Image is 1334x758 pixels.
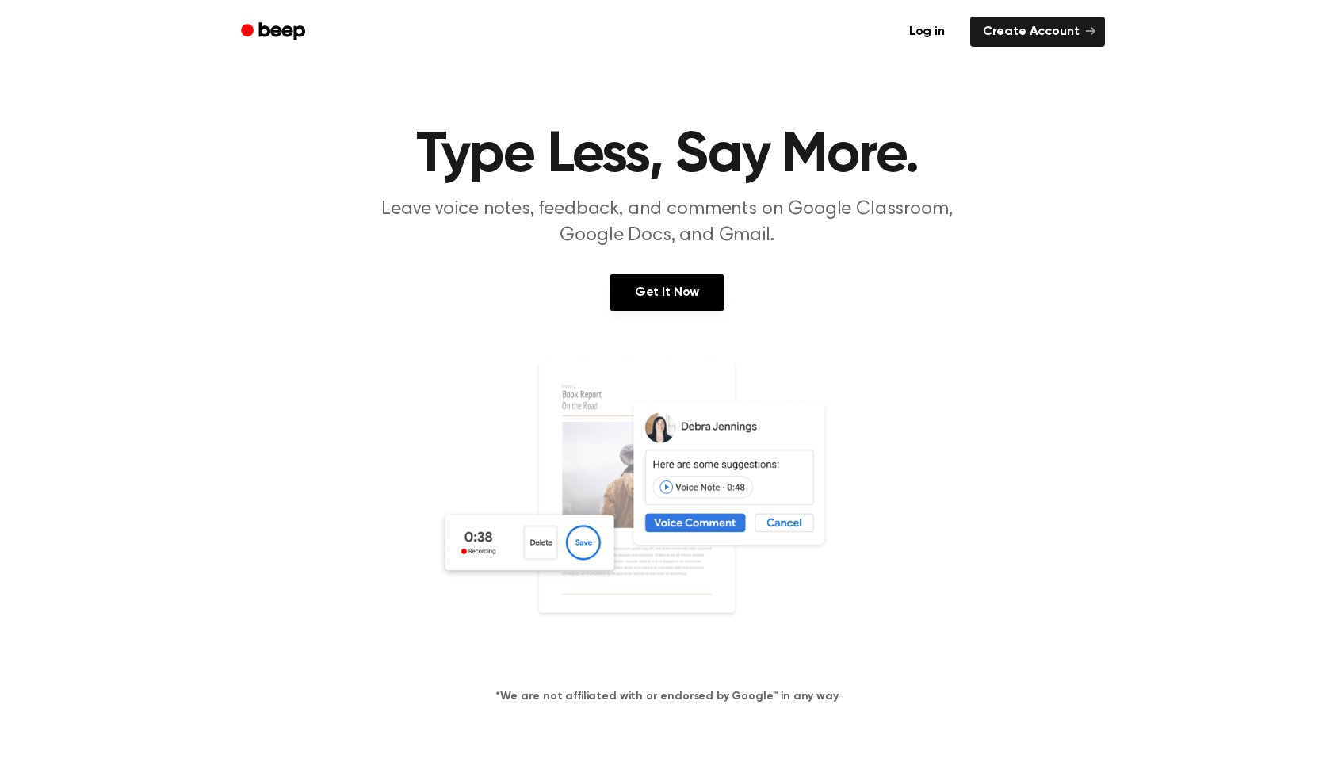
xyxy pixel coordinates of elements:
a: Create Account [970,17,1105,47]
a: Log in [893,13,961,50]
h1: Type Less, Say More. [262,127,1073,184]
p: Leave voice notes, feedback, and comments on Google Classroom, Google Docs, and Gmail. [363,197,972,249]
a: Beep [230,17,319,48]
a: Get It Now [610,274,724,311]
h4: *We are not affiliated with or endorsed by Google™ in any way [19,688,1315,705]
img: Voice Comments on Docs and Recording Widget [438,358,897,663]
